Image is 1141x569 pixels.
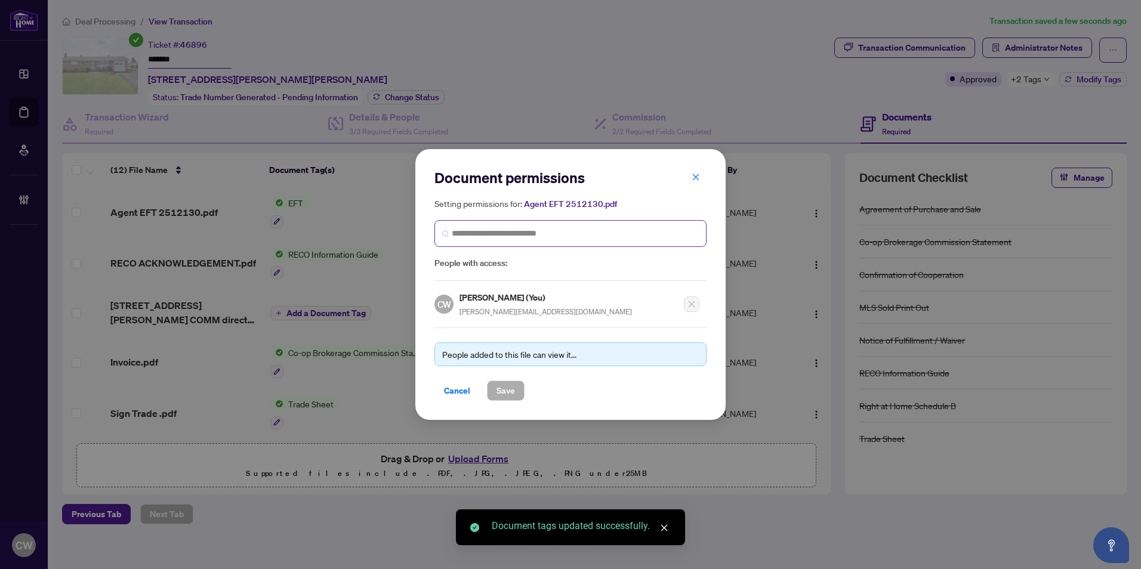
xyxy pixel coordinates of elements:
[658,521,671,534] a: Close
[492,519,671,533] div: Document tags updated successfully.
[487,381,525,401] button: Save
[434,168,707,187] h2: Document permissions
[460,307,632,316] span: [PERSON_NAME][EMAIL_ADDRESS][DOMAIN_NAME]
[442,348,699,361] div: People added to this file can view it...
[470,523,479,532] span: check-circle
[660,524,668,532] span: close
[442,230,449,237] img: search_icon
[460,290,632,304] h5: [PERSON_NAME] (You)
[437,297,451,311] span: CW
[692,173,700,181] span: close
[434,197,707,211] h5: Setting permissions for:
[1093,527,1129,563] button: Open asap
[524,199,617,209] span: Agent EFT 2512130.pdf
[434,256,707,270] span: People with access:
[444,381,470,400] span: Cancel
[434,381,480,401] button: Cancel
